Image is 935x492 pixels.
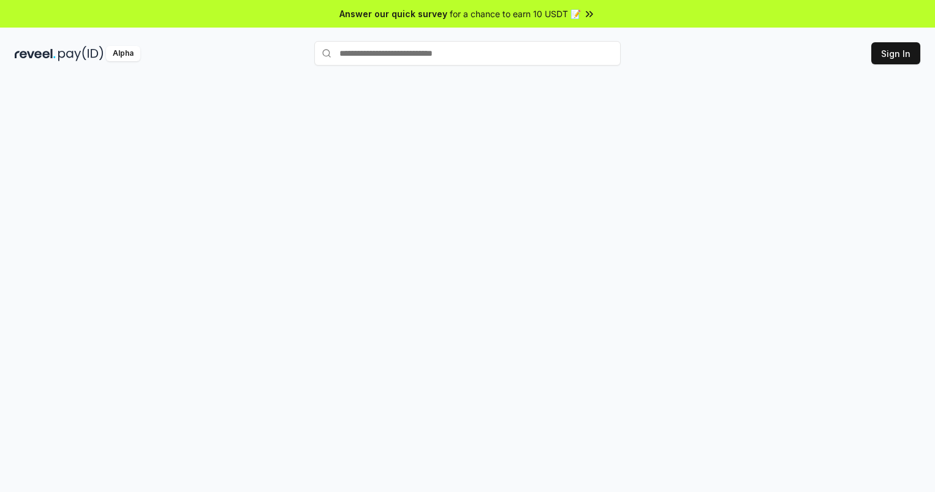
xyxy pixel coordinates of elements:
img: reveel_dark [15,46,56,61]
span: for a chance to earn 10 USDT 📝 [450,7,581,20]
span: Answer our quick survey [339,7,447,20]
div: Alpha [106,46,140,61]
button: Sign In [871,42,920,64]
img: pay_id [58,46,104,61]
